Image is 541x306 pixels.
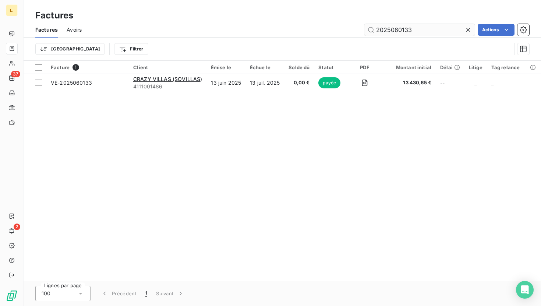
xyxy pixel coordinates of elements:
div: Solde dû [289,64,310,70]
div: Statut [318,64,342,70]
span: _ [474,80,477,86]
span: 4111001486 [133,83,202,90]
span: 13 430,65 € [387,79,431,87]
span: 1 [145,290,147,297]
div: Délai [440,64,460,70]
span: Factures [35,26,58,34]
span: 0,00 € [289,79,310,87]
div: Montant initial [387,64,431,70]
span: payée [318,77,340,88]
div: Open Intercom Messenger [516,281,534,299]
div: Litige [469,64,482,70]
button: Précédent [96,286,141,301]
td: 13 juil. 2025 [245,74,284,92]
span: 2 [14,224,20,230]
button: Actions [478,24,515,36]
span: 37 [11,71,20,77]
span: CRAZY VILLAS (SOVILLAS) [133,76,202,82]
button: 1 [141,286,152,301]
span: 1 [73,64,79,71]
input: Rechercher [364,24,475,36]
img: Logo LeanPay [6,290,18,302]
button: [GEOGRAPHIC_DATA] [35,43,105,55]
span: Facture [51,64,70,70]
button: Suivant [152,286,189,301]
h3: Factures [35,9,73,22]
span: 100 [42,290,50,297]
div: PDF [351,64,378,70]
div: Client [133,64,202,70]
td: 13 juin 2025 [206,74,245,92]
button: Filtrer [114,43,148,55]
span: _ [491,80,494,86]
span: VE-2025060133 [51,80,92,86]
div: Échue le [250,64,280,70]
td: -- [436,74,464,92]
div: Émise le [211,64,241,70]
div: Tag relance [491,64,538,70]
div: L. [6,4,18,16]
span: Avoirs [67,26,82,34]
